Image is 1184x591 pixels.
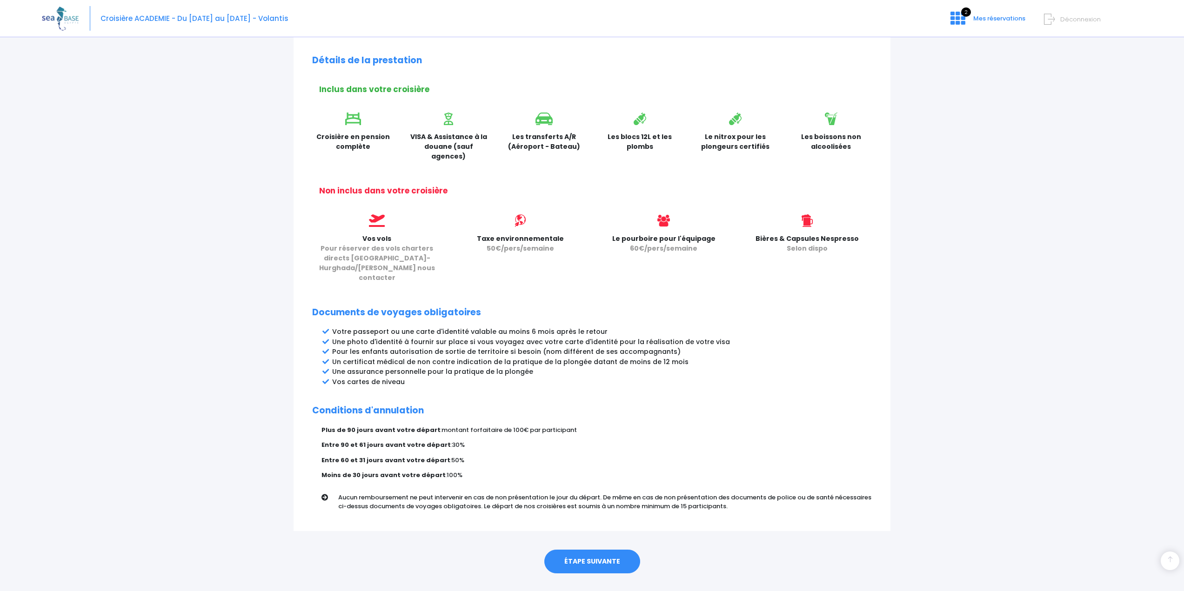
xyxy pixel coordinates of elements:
[332,377,872,387] li: Vos cartes de niveau
[312,55,872,66] h2: Détails de la prestation
[544,550,640,574] a: ÉTAPE SUIVANTE
[332,347,872,357] li: Pour les enfants autorisation de sortie de territoire si besoin (nom différent de ses accompagnants)
[503,132,585,152] p: Les transferts A/R (Aéroport - Bateau)
[973,14,1025,23] span: Mes réservations
[825,113,837,125] img: icon_boisson.svg
[451,456,464,465] span: 50%
[535,113,553,125] img: icon_voiture.svg
[321,456,872,465] p: :
[943,17,1031,26] a: 2 Mes réservations
[1060,15,1101,24] span: Déconnexion
[321,456,450,465] strong: Entre 60 et 31 jours avant votre départ
[695,132,776,152] p: Le nitrox pour les plongeurs certifiés
[790,132,872,152] p: Les boissons non alcoolisées
[332,327,872,337] li: Votre passeport ou une carte d'identité valable au moins 6 mois après le retour
[599,132,681,152] p: Les blocs 12L et les plombs
[332,357,872,367] li: Un certificat médical de non contre indication de la pratique de la plongée datant de moins de 12...
[345,113,361,125] img: icon_lit.svg
[743,234,872,253] p: Bières & Capsules Nespresso
[634,113,646,125] img: icon_bouteille.svg
[514,214,527,227] img: icon_environment.svg
[630,244,697,253] span: 60€/pers/semaine
[332,367,872,377] li: Une assurance personnelle pour la pratique de la plongée
[787,244,828,253] span: Selon dispo
[321,425,872,435] p: :
[338,493,879,511] p: Aucun remboursement ne peut intervenir en cas de non présentation le jour du départ. De même en c...
[729,113,742,125] img: icon_bouteille.svg
[332,337,872,347] li: Une photo d'identité à fournir sur place si vous voyagez avec votre carte d'identité pour la réal...
[321,440,451,449] strong: Entre 90 et 61 jours avant votre départ
[321,425,441,434] strong: Plus de 90 jours avant votre départ
[369,214,385,227] img: icon_vols.svg
[447,471,462,479] span: 100%
[319,186,872,195] h2: Non inclus dans votre croisière
[802,214,812,227] img: icon_biere.svg
[321,440,872,450] p: :
[444,113,453,125] img: icon_visa.svg
[319,85,872,94] h2: Inclus dans votre croisière
[961,7,971,17] span: 2
[657,214,670,227] img: icon_users@2x.png
[487,244,554,253] span: 50€/pers/semaine
[441,425,577,434] span: montant forfaitaire de 100€ par participant
[312,307,872,318] h2: Documents de voyages obligatoires
[599,234,729,253] p: Le pourboire pour l'équipage
[312,132,394,152] p: Croisière en pension complète
[321,471,446,479] strong: Moins de 30 jours avant votre départ
[408,132,490,161] p: VISA & Assistance à la douane (sauf agences)
[100,13,288,23] span: Croisière ACADEMIE - Du [DATE] au [DATE] - Volantis
[319,244,435,282] span: Pour réserver des vols charters directs [GEOGRAPHIC_DATA]-Hurghada/[PERSON_NAME] nous contacter
[321,471,872,480] p: :
[452,440,465,449] span: 30%
[312,405,872,416] h2: Conditions d'annulation
[312,234,441,283] p: Vos vols
[455,234,585,253] p: Taxe environnementale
